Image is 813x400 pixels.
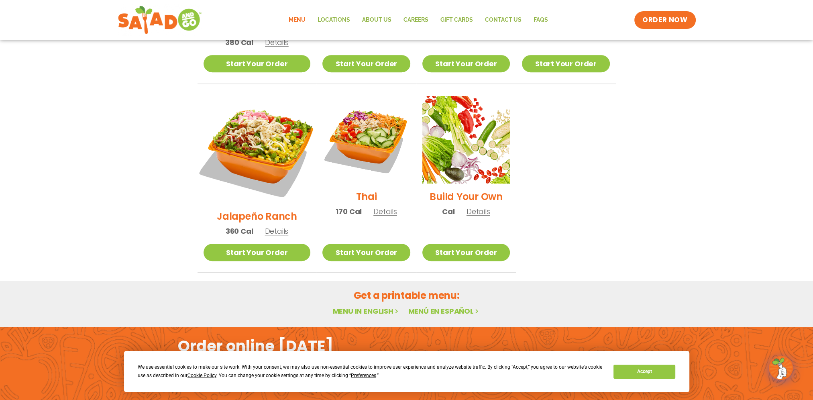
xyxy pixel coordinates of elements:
span: 360 Cal [226,226,253,237]
a: Start Your Order [422,244,510,261]
img: Product photo for Thai Salad [322,96,410,184]
h2: Get a printable menu: [198,288,616,302]
a: Careers [397,11,434,29]
span: ORDER NOW [642,15,687,25]
a: Menu [283,11,312,29]
a: FAQs [528,11,554,29]
a: About Us [356,11,397,29]
img: appstore [467,350,546,376]
a: Menu in English [332,306,400,316]
h2: Build Your Own [430,190,503,204]
span: Details [265,226,288,236]
a: Locations [312,11,356,29]
h2: Jalapeño Ranch [217,209,297,223]
a: ORDER NOW [634,11,695,29]
div: We use essential cookies to make our site work. With your consent, we may also use non-essential ... [138,363,604,380]
div: Cookie Consent Prompt [124,351,689,392]
nav: Menu [283,11,554,29]
a: Start Your Order [204,55,311,72]
h2: Thai [356,190,377,204]
span: Cookie Policy [187,373,216,378]
a: Start Your Order [204,244,311,261]
a: Start Your Order [322,55,410,72]
img: new-SAG-logo-768×292 [118,4,202,36]
span: 170 Cal [336,206,362,217]
button: Accept [613,365,675,379]
a: Start Your Order [522,55,609,72]
img: wpChatIcon [770,357,792,379]
a: Start Your Order [422,55,510,72]
a: Start Your Order [322,244,410,261]
span: Details [373,206,397,216]
span: Cal [442,206,454,217]
span: 380 Cal [225,37,253,48]
h2: Order online [DATE] [178,336,333,356]
a: Menú en español [408,306,480,316]
a: Contact Us [479,11,528,29]
span: Details [265,37,289,47]
img: Product photo for Build Your Own [422,96,510,184]
span: Preferences [351,373,376,378]
img: Product photo for Jalapeño Ranch Salad [194,87,320,212]
span: Details [467,206,490,216]
a: GIFT CARDS [434,11,479,29]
